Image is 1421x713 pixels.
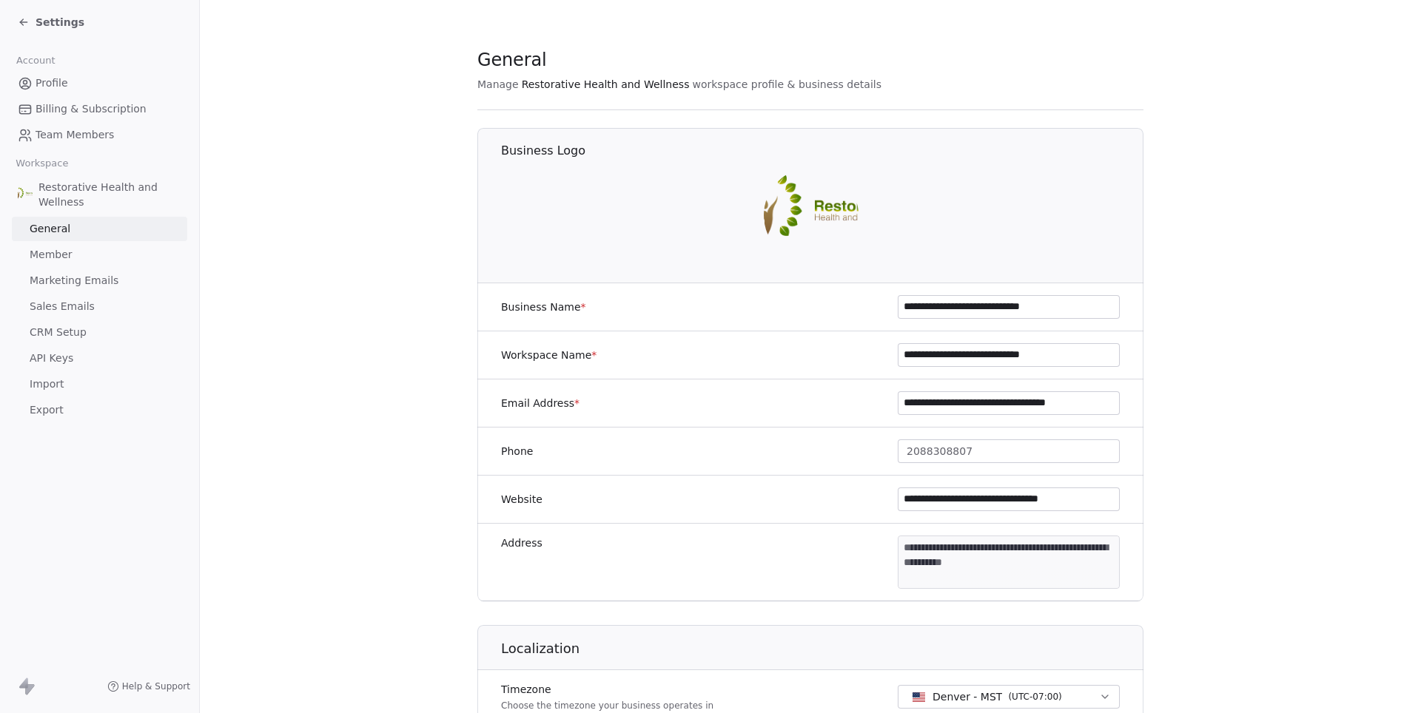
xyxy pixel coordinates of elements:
[12,320,187,345] a: CRM Setup
[30,376,64,392] span: Import
[12,243,187,267] a: Member
[12,372,187,396] a: Import
[477,49,547,71] span: General
[12,123,187,147] a: Team Members
[764,168,859,263] img: RHW_logo.png
[10,50,61,72] span: Account
[36,127,114,143] span: Team Members
[692,77,881,92] span: workspace profile & business details
[933,689,1002,704] span: Denver - MST
[18,187,33,202] img: RHW_logo.png
[12,294,187,319] a: Sales Emails
[38,180,181,209] span: Restorative Health and Wellness
[12,97,187,121] a: Billing & Subscription
[12,71,187,95] a: Profile
[501,396,580,410] label: Email Address
[12,217,187,241] a: General
[30,402,64,418] span: Export
[30,351,73,366] span: API Keys
[501,640,1144,658] h1: Localization
[30,247,73,263] span: Member
[501,700,713,712] p: Choose the timezone your business operates in
[10,152,75,175] span: Workspace
[477,77,519,92] span: Manage
[501,300,586,314] label: Business Name
[30,299,95,314] span: Sales Emails
[898,685,1120,709] button: Denver - MST(UTC-07:00)
[522,77,690,92] span: Restorative Health and Wellness
[30,221,70,237] span: General
[501,143,1144,159] h1: Business Logo
[12,346,187,371] a: API Keys
[36,15,84,30] span: Settings
[30,325,87,340] span: CRM Setup
[36,75,68,91] span: Profile
[30,273,118,288] span: Marketing Emails
[898,439,1120,463] button: 2088308807
[501,535,542,550] label: Address
[107,680,190,692] a: Help & Support
[501,444,533,459] label: Phone
[501,492,542,507] label: Website
[12,268,187,293] a: Marketing Emails
[36,101,147,117] span: Billing & Subscription
[501,682,713,697] label: Timezone
[18,15,84,30] a: Settings
[122,680,190,692] span: Help & Support
[501,348,597,362] label: Workspace Name
[12,398,187,422] a: Export
[1008,690,1061,703] span: ( UTC-07:00 )
[907,444,972,459] span: 2088308807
